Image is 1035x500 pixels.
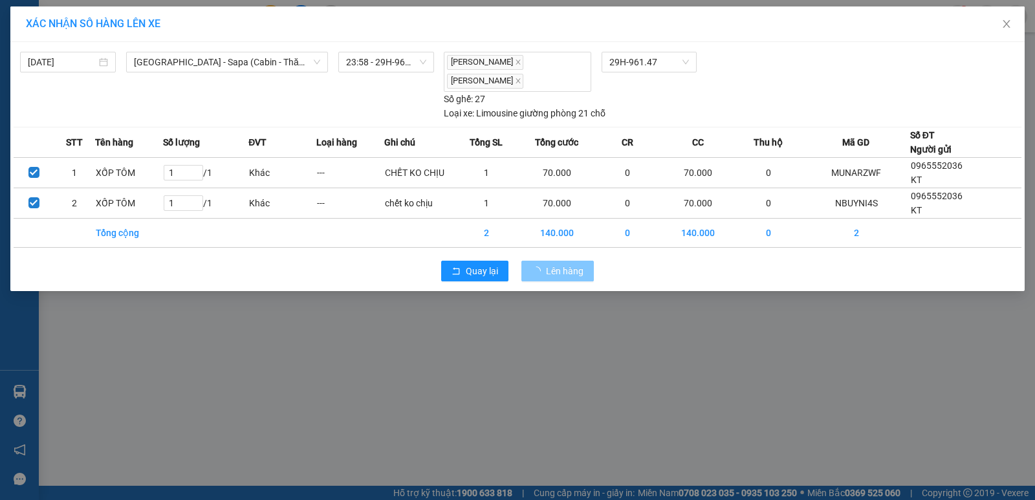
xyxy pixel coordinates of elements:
span: STT [66,135,83,149]
div: Limousine giường phòng 21 chỗ [444,106,605,120]
button: rollbackQuay lại [441,261,508,281]
td: chết ko chịu [384,188,452,218]
span: [PERSON_NAME] [447,74,523,89]
span: Quay lại [466,264,498,278]
td: 70.000 [520,157,593,188]
td: 1 [54,157,95,188]
td: 0 [735,218,803,247]
td: NBUYNI4S [803,188,910,218]
td: CHẾT KO CHỊU [384,157,452,188]
span: Tổng SL [470,135,503,149]
td: Tổng cộng [95,218,163,247]
td: 70.000 [662,188,735,218]
td: XỐP TÔM [95,157,163,188]
span: Thu hộ [754,135,783,149]
span: CR [622,135,633,149]
span: Ghi chú [384,135,415,149]
span: ĐVT [248,135,267,149]
span: KT [911,205,922,215]
span: close [515,78,521,84]
span: Lên hàng [546,264,583,278]
div: 27 [444,92,485,106]
td: 0 [594,218,662,247]
td: 70.000 [662,157,735,188]
span: KT [911,175,922,185]
span: Loại hàng [316,135,357,149]
span: close [1001,19,1012,29]
td: --- [316,157,384,188]
span: down [313,58,321,66]
span: XÁC NHẬN SỐ HÀNG LÊN XE [26,17,160,30]
span: Tổng cước [535,135,578,149]
span: 23:58 - 29H-961.47 [346,52,426,72]
td: 0 [594,188,662,218]
span: Số ghế: [444,92,473,106]
td: 2 [54,188,95,218]
span: close [515,59,521,65]
td: 140.000 [662,218,735,247]
td: 0 [735,188,803,218]
td: Khác [248,188,316,218]
td: --- [316,188,384,218]
td: / 1 [163,188,248,218]
button: Lên hàng [521,261,594,281]
span: Số lượng [163,135,200,149]
span: Mã GD [842,135,869,149]
td: 0 [735,157,803,188]
td: Khác [248,157,316,188]
td: 0 [594,157,662,188]
td: XỐP TÔM [95,188,163,218]
td: MUNARZWF [803,157,910,188]
td: 2 [803,218,910,247]
td: 2 [452,218,520,247]
span: loading [532,266,546,276]
span: [PERSON_NAME] [447,55,523,70]
td: / 1 [163,157,248,188]
div: Số ĐT Người gửi [910,128,952,157]
span: Loại xe: [444,106,474,120]
span: 0965552036 [911,160,963,171]
td: 70.000 [520,188,593,218]
button: Close [988,6,1025,43]
td: 1 [452,188,520,218]
input: 11/10/2025 [28,55,96,69]
span: CC [692,135,704,149]
span: 29H-961.47 [609,52,689,72]
td: 1 [452,157,520,188]
span: 0965552036 [911,191,963,201]
span: Tên hàng [95,135,133,149]
span: rollback [452,266,461,277]
td: 140.000 [520,218,593,247]
span: Hà Nội - Sapa (Cabin - Thăng Long) [134,52,320,72]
